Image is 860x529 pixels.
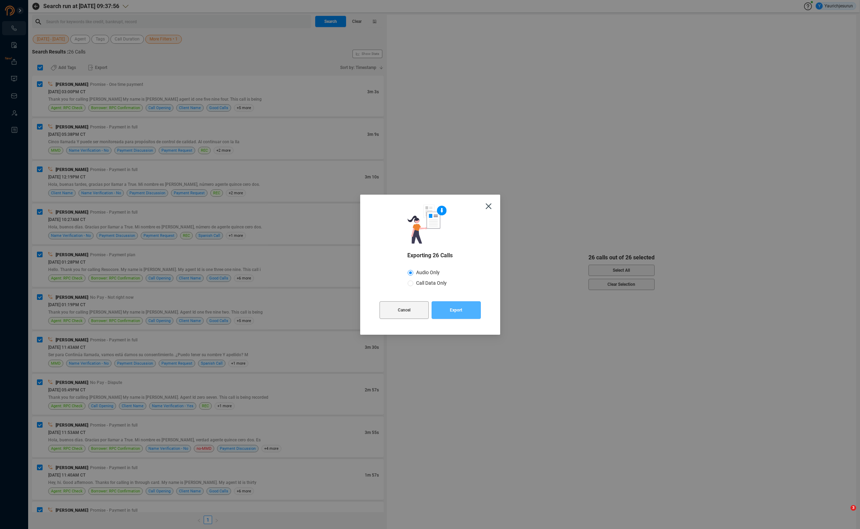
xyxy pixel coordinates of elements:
[450,301,462,319] span: Export
[380,301,429,319] button: Cancel
[413,270,442,275] span: Audio Only
[851,505,856,511] span: 3
[477,195,500,218] button: Close
[413,280,450,286] span: Call Data Only
[398,301,410,319] span: Cancel
[407,251,453,260] span: Exporting 26 Calls
[836,505,853,522] iframe: Intercom live chat
[432,301,481,319] button: Export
